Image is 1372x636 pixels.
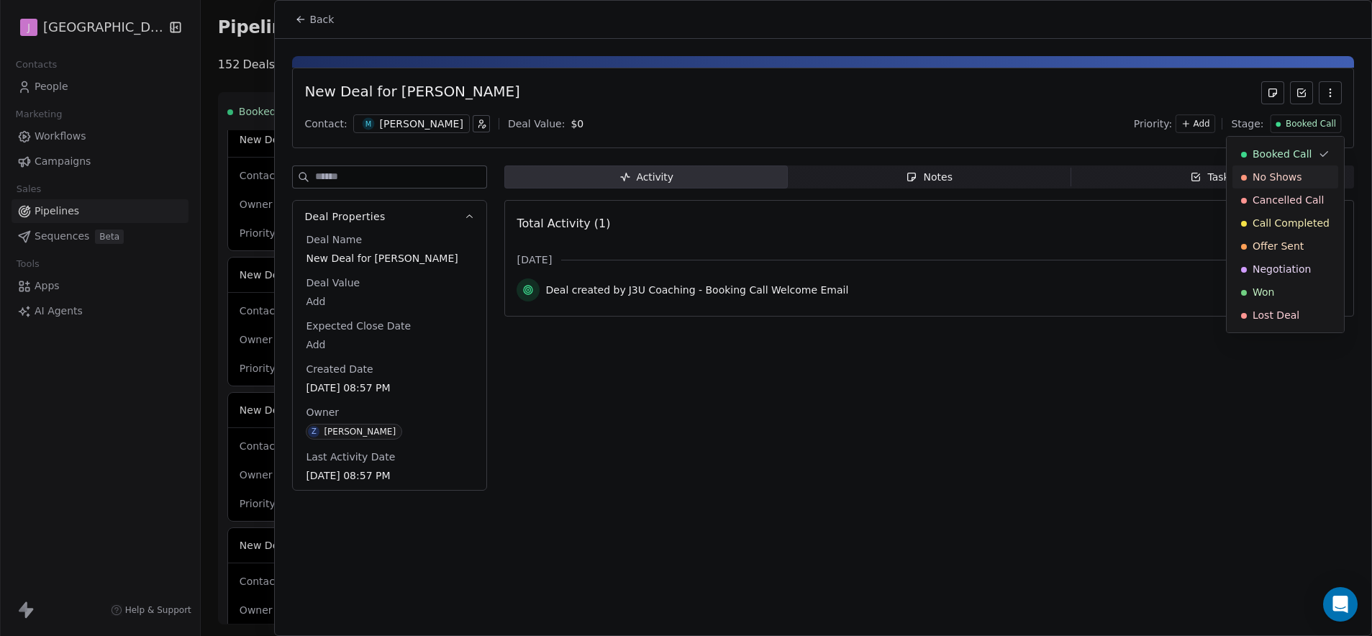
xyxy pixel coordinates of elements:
[1253,216,1330,230] span: Call Completed
[1253,308,1299,322] span: Lost Deal
[1253,239,1304,253] span: Offer Sent
[1253,262,1311,276] span: Negotiation
[1253,193,1324,207] span: Cancelled Call
[1253,170,1302,184] span: No Shows
[1253,285,1274,299] span: Won
[1232,142,1338,327] div: Suggestions
[1253,147,1312,161] span: Booked Call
